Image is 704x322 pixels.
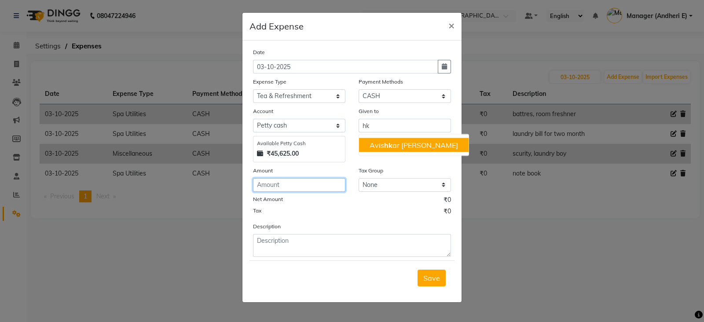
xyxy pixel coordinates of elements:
[267,149,299,158] strong: ₹45,625.00
[384,141,392,150] span: hk
[253,195,283,203] label: Net Amount
[359,167,383,175] label: Tax Group
[249,20,304,33] h5: Add Expense
[253,107,273,115] label: Account
[253,78,286,86] label: Expense Type
[359,119,451,132] input: Given to
[444,207,451,218] span: ₹0
[253,178,345,192] input: Amount
[253,223,281,231] label: Description
[370,141,458,150] ngb-highlight: Avis ar [PERSON_NAME]
[253,207,261,215] label: Tax
[253,48,265,56] label: Date
[441,13,462,37] button: Close
[253,167,273,175] label: Amount
[444,195,451,207] span: ₹0
[359,78,403,86] label: Payment Methods
[448,18,455,32] span: ×
[423,274,440,282] span: Save
[257,140,341,147] div: Available Petty Cash
[359,107,379,115] label: Given to
[418,270,446,286] button: Save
